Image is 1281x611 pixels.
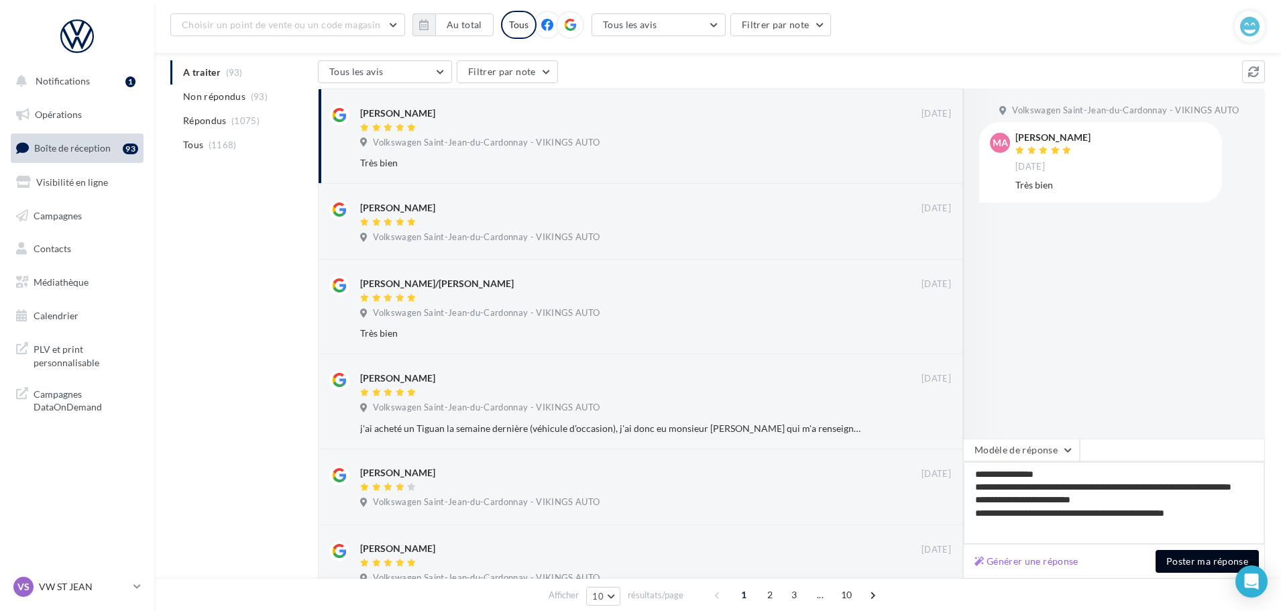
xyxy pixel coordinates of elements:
[457,60,558,83] button: Filtrer par note
[231,115,260,126] span: (1075)
[373,572,600,584] span: Volkswagen Saint-Jean-du-Cardonnay - VIKINGS AUTO
[34,209,82,221] span: Campagnes
[36,75,90,87] span: Notifications
[435,13,494,36] button: Au total
[8,380,146,419] a: Campagnes DataOnDemand
[360,466,435,480] div: [PERSON_NAME]
[251,91,268,102] span: (93)
[373,402,600,414] span: Volkswagen Saint-Jean-du-Cardonnay - VIKINGS AUTO
[8,335,146,374] a: PLV et print personnalisable
[8,67,141,95] button: Notifications 1
[34,340,138,369] span: PLV et print personnalisable
[8,268,146,296] a: Médiathèque
[183,114,227,127] span: Répondus
[1012,105,1239,117] span: Volkswagen Saint-Jean-du-Cardonnay - VIKINGS AUTO
[1235,565,1268,598] div: Open Intercom Messenger
[360,107,435,120] div: [PERSON_NAME]
[373,231,600,243] span: Volkswagen Saint-Jean-du-Cardonnay - VIKINGS AUTO
[360,156,864,170] div: Très bien
[1156,550,1259,573] button: Poster ma réponse
[373,137,600,149] span: Volkswagen Saint-Jean-du-Cardonnay - VIKINGS AUTO
[360,542,435,555] div: [PERSON_NAME]
[922,468,951,480] span: [DATE]
[603,19,657,30] span: Tous les avis
[963,439,1080,461] button: Modèle de réponse
[730,13,832,36] button: Filtrer par note
[360,422,864,435] div: j'ai acheté un Tiguan la semaine dernière (véhicule d'occasion), j'ai donc eu monsieur [PERSON_NA...
[360,277,514,290] div: [PERSON_NAME]/[PERSON_NAME]
[759,584,781,606] span: 2
[17,580,30,594] span: VS
[8,302,146,330] a: Calendrier
[922,203,951,215] span: [DATE]
[182,19,380,30] span: Choisir un point de vente ou un code magasin
[586,587,620,606] button: 10
[592,13,726,36] button: Tous les avis
[373,307,600,319] span: Volkswagen Saint-Jean-du-Cardonnay - VIKINGS AUTO
[922,544,951,556] span: [DATE]
[1015,178,1211,192] div: Très bien
[183,90,245,103] span: Non répondus
[209,140,237,150] span: (1168)
[34,243,71,254] span: Contacts
[501,11,537,39] div: Tous
[412,13,494,36] button: Au total
[34,276,89,288] span: Médiathèque
[8,235,146,263] a: Contacts
[318,60,452,83] button: Tous les avis
[836,584,858,606] span: 10
[1015,161,1045,173] span: [DATE]
[35,109,82,120] span: Opérations
[783,584,805,606] span: 3
[8,202,146,230] a: Campagnes
[922,373,951,385] span: [DATE]
[628,589,683,602] span: résultats/page
[34,385,138,414] span: Campagnes DataOnDemand
[549,589,579,602] span: Afficher
[36,176,108,188] span: Visibilité en ligne
[8,168,146,197] a: Visibilité en ligne
[733,584,755,606] span: 1
[39,580,128,594] p: VW ST JEAN
[592,591,604,602] span: 10
[969,553,1084,569] button: Générer une réponse
[810,584,831,606] span: ...
[373,496,600,508] span: Volkswagen Saint-Jean-du-Cardonnay - VIKINGS AUTO
[329,66,384,77] span: Tous les avis
[1015,133,1091,142] div: [PERSON_NAME]
[922,108,951,120] span: [DATE]
[170,13,405,36] button: Choisir un point de vente ou un code magasin
[125,76,135,87] div: 1
[922,278,951,290] span: [DATE]
[8,101,146,129] a: Opérations
[34,310,78,321] span: Calendrier
[993,136,1008,150] span: ma
[8,133,146,162] a: Boîte de réception93
[11,574,144,600] a: VS VW ST JEAN
[360,327,864,340] div: Très bien
[360,372,435,385] div: [PERSON_NAME]
[34,142,111,154] span: Boîte de réception
[183,138,203,152] span: Tous
[123,144,138,154] div: 93
[360,201,435,215] div: [PERSON_NAME]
